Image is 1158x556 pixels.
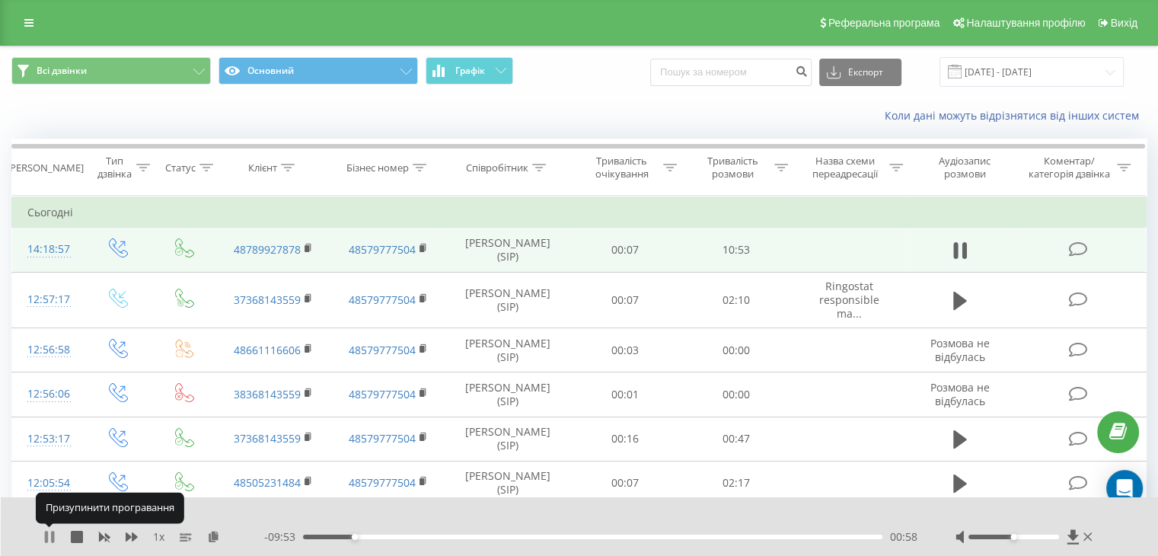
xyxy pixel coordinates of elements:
[966,17,1085,29] span: Налаштування профілю
[165,161,196,174] div: Статус
[570,417,681,461] td: 00:16
[890,529,917,545] span: 00:58
[681,372,791,417] td: 00:00
[349,242,416,257] a: 48579777504
[930,336,990,364] span: Розмова не відбулась
[27,285,68,315] div: 12:57:17
[96,155,132,181] div: Тип дзвінка
[349,431,416,446] a: 48579777504
[11,57,211,85] button: Всі дзвінки
[234,343,301,357] a: 48661116606
[1111,17,1137,29] span: Вихід
[446,417,570,461] td: [PERSON_NAME] (SIP)
[446,372,570,417] td: [PERSON_NAME] (SIP)
[570,272,681,328] td: 00:07
[349,343,416,357] a: 48579777504
[570,328,681,372] td: 00:03
[248,161,277,174] div: Клієнт
[681,228,791,272] td: 10:53
[694,155,770,181] div: Тривалість розмови
[681,272,791,328] td: 02:10
[234,387,301,401] a: 38368143559
[1106,470,1143,506] div: Open Intercom Messenger
[12,197,1147,228] td: Сьогодні
[36,493,184,523] div: Призупинити програвання
[7,161,84,174] div: [PERSON_NAME]
[805,155,885,181] div: Назва схеми переадресації
[819,279,879,321] span: Ringostat responsible ma...
[681,417,791,461] td: 00:47
[37,65,87,77] span: Всі дзвінки
[349,475,416,490] a: 48579777504
[930,380,990,408] span: Розмова не відбулась
[27,235,68,264] div: 14:18:57
[349,292,416,307] a: 48579777504
[446,461,570,505] td: [PERSON_NAME] (SIP)
[570,461,681,505] td: 00:07
[920,155,1010,181] div: Аудіозапис розмови
[349,387,416,401] a: 48579777504
[570,228,681,272] td: 00:07
[234,431,301,446] a: 37368143559
[446,328,570,372] td: [PERSON_NAME] (SIP)
[650,59,812,86] input: Пошук за номером
[426,57,513,85] button: Графік
[27,424,68,454] div: 12:53:17
[346,161,409,174] div: Бізнес номер
[234,475,301,490] a: 48505231484
[584,155,660,181] div: Тривалість очікування
[27,335,68,365] div: 12:56:58
[446,228,570,272] td: [PERSON_NAME] (SIP)
[828,17,940,29] span: Реферальна програма
[27,379,68,409] div: 12:56:06
[352,534,358,540] div: Accessibility label
[455,66,485,76] span: Графік
[681,328,791,372] td: 00:00
[1024,155,1113,181] div: Коментар/категорія дзвінка
[570,372,681,417] td: 00:01
[446,272,570,328] td: [PERSON_NAME] (SIP)
[219,57,418,85] button: Основний
[681,461,791,505] td: 02:17
[885,108,1147,123] a: Коли дані можуть відрізнятися вiд інших систем
[234,242,301,257] a: 48789927878
[819,59,901,86] button: Експорт
[1010,534,1016,540] div: Accessibility label
[264,529,303,545] span: - 09:53
[153,529,164,545] span: 1 x
[466,161,528,174] div: Співробітник
[234,292,301,307] a: 37368143559
[27,468,68,498] div: 12:05:54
